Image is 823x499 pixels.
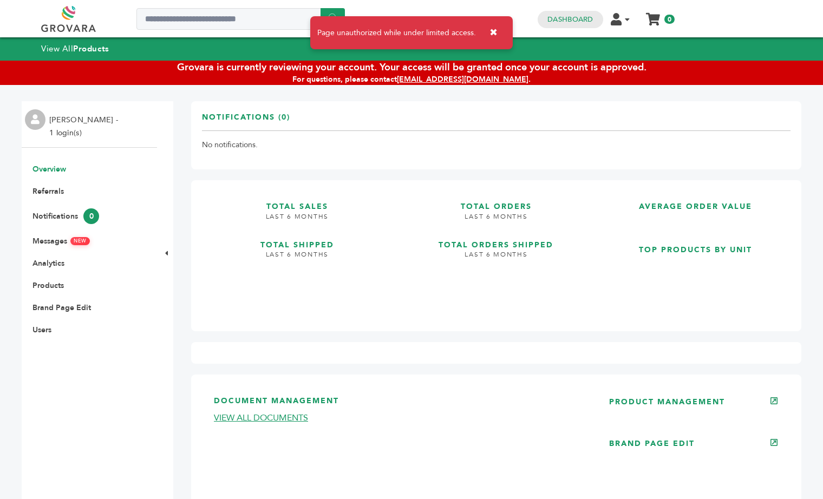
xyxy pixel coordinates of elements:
[647,10,659,21] a: My Cart
[664,15,675,24] span: 0
[32,164,66,174] a: Overview
[214,396,577,412] h3: DOCUMENT MANAGEMENT
[600,191,791,226] a: AVERAGE ORDER VALUE
[202,229,393,251] h3: TOTAL SHIPPED
[401,229,592,251] h3: TOTAL ORDERS SHIPPED
[32,186,64,196] a: Referrals
[32,211,99,221] a: Notifications0
[70,237,90,245] span: NEW
[214,412,308,424] a: VIEW ALL DOCUMENTS
[600,234,791,312] a: TOP PRODUCTS BY UNIT
[83,208,99,224] span: 0
[600,234,791,255] h3: TOP PRODUCTS BY UNIT
[202,212,393,229] h4: LAST 6 MONTHS
[41,43,109,54] a: View AllProducts
[32,258,64,268] a: Analytics
[600,191,791,212] h3: AVERAGE ORDER VALUE
[401,250,592,267] h4: LAST 6 MONTHS
[32,236,90,246] a: MessagesNEW
[401,212,592,229] h4: LAST 6 MONTHS
[202,191,393,212] h3: TOTAL SALES
[49,114,121,140] li: [PERSON_NAME] - 1 login(s)
[401,191,592,312] a: TOTAL ORDERS LAST 6 MONTHS TOTAL ORDERS SHIPPED LAST 6 MONTHS
[32,325,51,335] a: Users
[136,8,345,30] input: Search a product or brand...
[32,280,64,291] a: Products
[202,131,791,159] td: No notifications.
[481,22,506,44] button: ✖
[609,397,725,407] a: PRODUCT MANAGEMENT
[73,43,109,54] strong: Products
[397,74,528,84] a: [EMAIL_ADDRESS][DOMAIN_NAME]
[547,15,593,24] a: Dashboard
[609,438,695,449] a: BRAND PAGE EDIT
[202,250,393,267] h4: LAST 6 MONTHS
[25,109,45,130] img: profile.png
[317,28,476,38] span: Page unauthorized while under limited access.
[202,112,290,131] h3: Notifications (0)
[202,191,393,312] a: TOTAL SALES LAST 6 MONTHS TOTAL SHIPPED LAST 6 MONTHS
[401,191,592,212] h3: TOTAL ORDERS
[32,303,91,313] a: Brand Page Edit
